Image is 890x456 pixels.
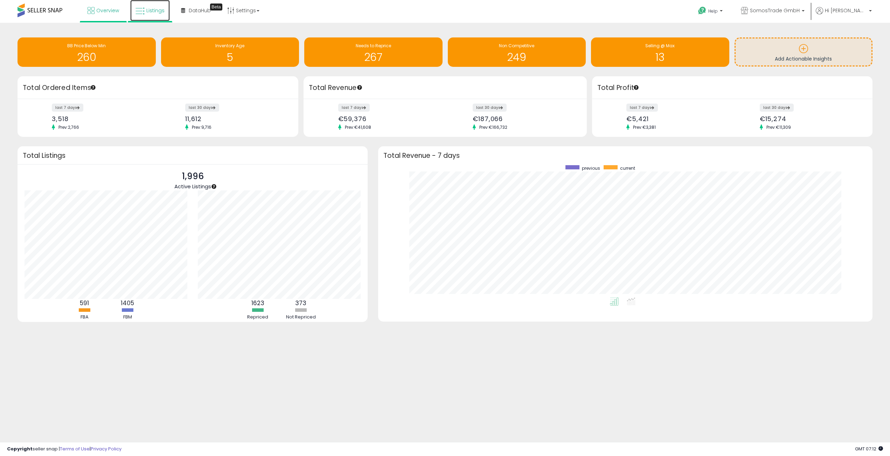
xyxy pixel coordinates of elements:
div: Not Repriced [280,314,322,321]
div: 11,612 [185,115,286,122]
div: €15,274 [760,115,860,122]
h1: 267 [308,51,439,63]
div: Tooltip anchor [210,3,222,10]
b: 373 [295,299,306,307]
label: last 30 days [473,104,507,112]
b: 1623 [251,299,264,307]
label: last 7 days [626,104,658,112]
span: Prev: €11,309 [763,124,794,130]
div: Repriced [237,314,279,321]
h1: 249 [451,51,583,63]
span: Prev: €166,732 [476,124,511,130]
h1: 260 [21,51,152,63]
span: Overview [96,7,119,14]
div: €59,376 [338,115,440,122]
div: Tooltip anchor [211,183,217,190]
span: Needs to Reprice [356,43,391,49]
a: Inventory Age 5 [161,37,299,67]
span: previous [582,165,600,171]
span: current [620,165,635,171]
a: Add Actionable Insights [736,38,872,65]
span: Prev: €3,381 [630,124,659,130]
a: Help [693,1,730,23]
span: Listings [146,7,165,14]
div: FBM [106,314,148,321]
b: 591 [80,299,89,307]
h3: Total Listings [23,153,362,158]
span: Non Competitive [499,43,534,49]
span: Prev: 9,716 [188,124,215,130]
h1: 5 [165,51,296,63]
span: SomosTrade GmbH [750,7,800,14]
span: Inventory Age [215,43,244,49]
a: Non Competitive 249 [448,37,586,67]
span: Hi [PERSON_NAME] [825,7,867,14]
a: Selling @ Max 13 [591,37,729,67]
div: Tooltip anchor [90,84,96,91]
div: €187,066 [473,115,574,122]
div: €5,421 [626,115,727,122]
label: last 7 days [338,104,370,112]
span: Prev: 2,766 [55,124,83,130]
span: Help [708,8,718,14]
p: 1,996 [174,170,211,183]
span: Add Actionable Insights [775,55,832,62]
a: Needs to Reprice 267 [304,37,443,67]
span: BB Price Below Min [67,43,106,49]
span: Selling @ Max [645,43,675,49]
span: DataHub [189,7,211,14]
div: Tooltip anchor [633,84,639,91]
i: Get Help [698,6,707,15]
h3: Total Revenue - 7 days [383,153,867,158]
h3: Total Profit [597,83,868,93]
h3: Total Ordered Items [23,83,293,93]
b: 1405 [121,299,134,307]
label: last 30 days [185,104,219,112]
div: 3,518 [52,115,152,122]
label: last 7 days [52,104,83,112]
h3: Total Revenue [309,83,582,93]
h1: 13 [595,51,726,63]
a: BB Price Below Min 260 [18,37,156,67]
div: FBA [63,314,105,321]
div: Tooltip anchor [356,84,363,91]
span: Active Listings [174,183,211,190]
span: Prev: €41,608 [341,124,375,130]
label: last 30 days [760,104,794,112]
a: Hi [PERSON_NAME] [816,7,872,23]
